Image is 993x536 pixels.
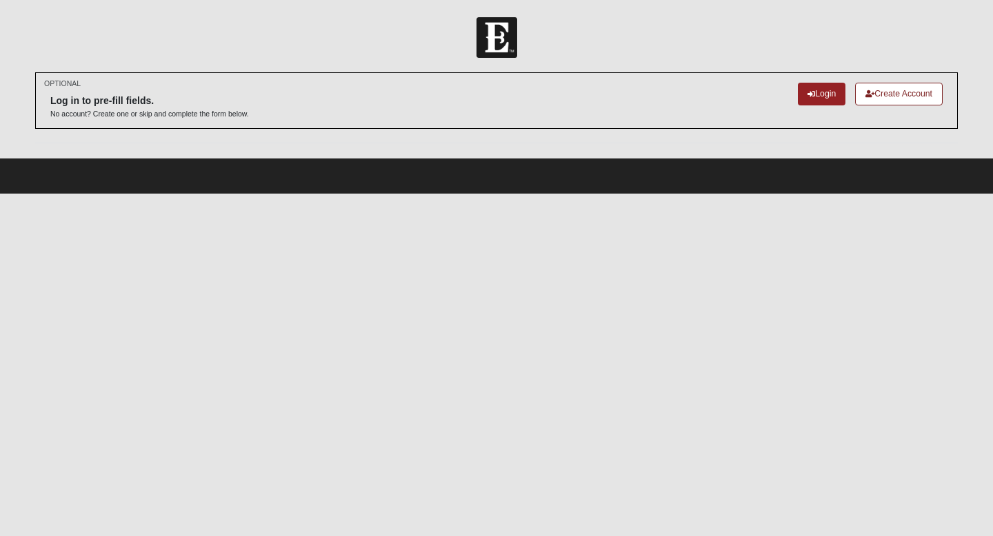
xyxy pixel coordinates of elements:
[855,83,943,105] a: Create Account
[44,79,81,89] small: OPTIONAL
[477,17,517,58] img: Church of Eleven22 Logo
[50,95,249,107] h6: Log in to pre-fill fields.
[50,109,249,119] p: No account? Create one or skip and complete the form below.
[798,83,845,105] a: Login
